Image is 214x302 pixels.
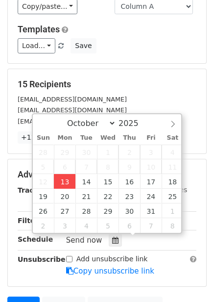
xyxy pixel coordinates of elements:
[97,159,119,174] span: October 8, 2025
[18,186,50,194] strong: Tracking
[162,203,183,218] span: November 1, 2025
[71,38,96,53] button: Save
[76,254,148,264] label: Add unsubscribe link
[75,189,97,203] span: October 21, 2025
[54,203,75,218] span: October 27, 2025
[75,145,97,159] span: September 30, 2025
[140,135,162,141] span: Fri
[33,145,54,159] span: September 28, 2025
[162,159,183,174] span: October 11, 2025
[54,218,75,233] span: November 3, 2025
[18,79,196,90] h5: 15 Recipients
[18,217,43,225] strong: Filters
[18,96,127,103] small: [EMAIL_ADDRESS][DOMAIN_NAME]
[18,24,60,34] a: Templates
[162,218,183,233] span: November 8, 2025
[97,218,119,233] span: November 5, 2025
[18,235,53,243] strong: Schedule
[18,118,127,125] small: [EMAIL_ADDRESS][DOMAIN_NAME]
[18,255,66,263] strong: Unsubscribe
[18,131,59,144] a: +12 more
[162,135,183,141] span: Sat
[18,106,127,114] small: [EMAIL_ADDRESS][DOMAIN_NAME]
[119,203,140,218] span: October 30, 2025
[119,218,140,233] span: November 6, 2025
[162,174,183,189] span: October 18, 2025
[119,189,140,203] span: October 23, 2025
[33,159,54,174] span: October 5, 2025
[75,218,97,233] span: November 4, 2025
[119,174,140,189] span: October 16, 2025
[18,38,55,53] a: Load...
[54,159,75,174] span: October 6, 2025
[33,174,54,189] span: October 12, 2025
[54,174,75,189] span: October 13, 2025
[33,135,54,141] span: Sun
[54,189,75,203] span: October 20, 2025
[140,203,162,218] span: October 31, 2025
[33,203,54,218] span: October 26, 2025
[97,135,119,141] span: Wed
[97,203,119,218] span: October 29, 2025
[119,159,140,174] span: October 9, 2025
[119,145,140,159] span: October 2, 2025
[75,159,97,174] span: October 7, 2025
[97,174,119,189] span: October 15, 2025
[33,218,54,233] span: November 2, 2025
[75,135,97,141] span: Tue
[33,189,54,203] span: October 19, 2025
[140,189,162,203] span: October 24, 2025
[18,169,196,180] h5: Advanced
[54,135,75,141] span: Mon
[162,189,183,203] span: October 25, 2025
[140,174,162,189] span: October 17, 2025
[140,145,162,159] span: October 3, 2025
[116,119,151,128] input: Year
[140,218,162,233] span: November 7, 2025
[75,203,97,218] span: October 28, 2025
[54,145,75,159] span: September 29, 2025
[97,189,119,203] span: October 22, 2025
[140,159,162,174] span: October 10, 2025
[165,255,214,302] iframe: Chat Widget
[66,267,154,276] a: Copy unsubscribe link
[119,135,140,141] span: Thu
[66,236,102,245] span: Send now
[97,145,119,159] span: October 1, 2025
[162,145,183,159] span: October 4, 2025
[75,174,97,189] span: October 14, 2025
